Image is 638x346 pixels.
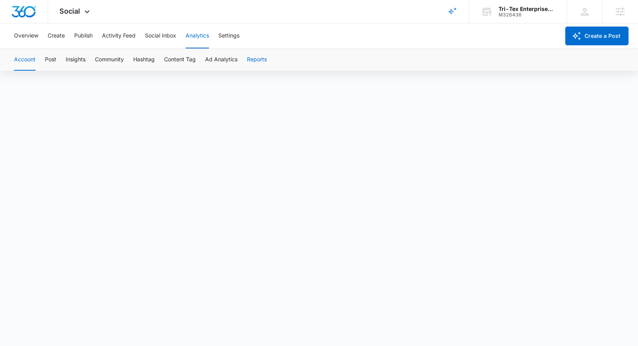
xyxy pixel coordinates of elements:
[186,23,209,48] button: Analytics
[499,6,556,12] div: account name
[205,49,238,71] button: Ad Analytics
[45,49,56,71] button: Post
[14,23,38,48] button: Overview
[133,49,155,71] button: Hashtag
[164,49,196,71] button: Content Tag
[499,12,556,18] div: account id
[74,23,93,48] button: Publish
[48,23,65,48] button: Create
[145,23,176,48] button: Social Inbox
[60,7,80,15] span: Social
[66,49,86,71] button: Insights
[565,27,629,45] button: Create a Post
[102,23,136,48] button: Activity Feed
[247,49,267,71] button: Reports
[218,23,239,48] button: Settings
[95,49,124,71] button: Community
[14,49,36,71] button: Account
